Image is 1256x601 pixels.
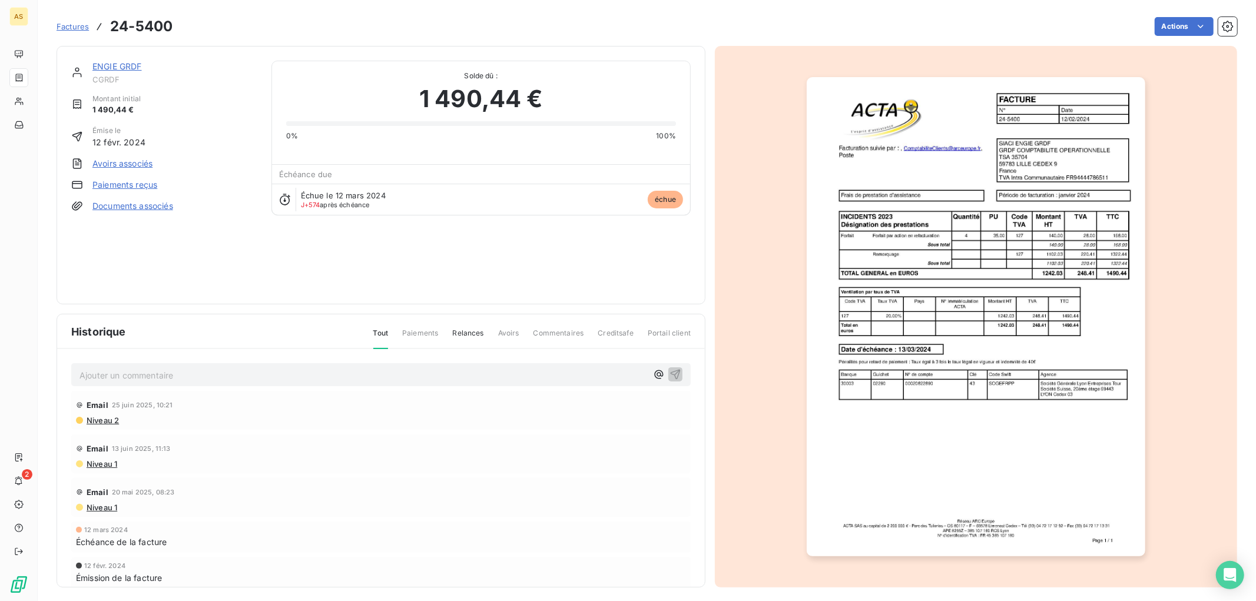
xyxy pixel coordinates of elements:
[1216,561,1244,589] div: Open Intercom Messenger
[402,328,438,348] span: Paiements
[286,71,676,81] span: Solde dû :
[498,328,519,348] span: Avoirs
[419,81,543,117] span: 1 490,44 €
[301,191,386,200] span: Échue le 12 mars 2024
[71,324,126,340] span: Historique
[85,416,119,425] span: Niveau 2
[92,200,173,212] a: Documents associés
[110,16,173,37] h3: 24-5400
[57,21,89,32] a: Factures
[87,444,108,453] span: Email
[301,201,370,208] span: après échéance
[84,562,125,569] span: 12 févr. 2024
[112,401,173,409] span: 25 juin 2025, 10:21
[84,526,128,533] span: 12 mars 2024
[92,104,141,116] span: 1 490,44 €
[598,328,634,348] span: Creditsafe
[1155,17,1214,36] button: Actions
[656,131,676,141] span: 100%
[112,445,171,452] span: 13 juin 2025, 11:13
[648,191,683,208] span: échue
[92,75,257,84] span: CGRDF
[279,170,333,179] span: Échéance due
[452,328,483,348] span: Relances
[373,328,389,349] span: Tout
[648,328,691,348] span: Portail client
[85,459,117,469] span: Niveau 1
[92,179,157,191] a: Paiements reçus
[112,489,175,496] span: 20 mai 2025, 08:23
[22,469,32,480] span: 2
[9,575,28,594] img: Logo LeanPay
[92,61,142,71] a: ENGIE GRDF
[87,400,108,410] span: Email
[87,487,108,497] span: Email
[9,7,28,26] div: AS
[57,22,89,31] span: Factures
[92,125,145,136] span: Émise le
[533,328,584,348] span: Commentaires
[286,131,298,141] span: 0%
[85,503,117,512] span: Niveau 1
[301,201,320,209] span: J+574
[92,136,145,148] span: 12 févr. 2024
[92,94,141,104] span: Montant initial
[76,572,162,584] span: Émission de la facture
[807,77,1145,556] img: invoice_thumbnail
[76,536,167,548] span: Échéance de la facture
[92,158,153,170] a: Avoirs associés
